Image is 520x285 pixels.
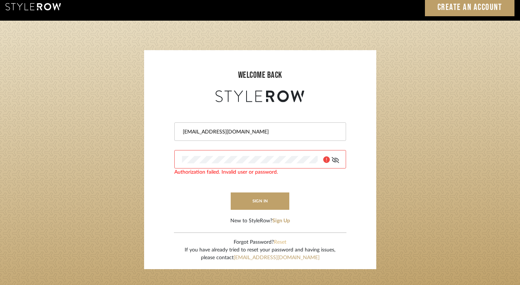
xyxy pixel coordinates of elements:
[151,69,369,82] div: welcome back
[234,255,320,260] a: [EMAIL_ADDRESS][DOMAIN_NAME]
[182,128,336,136] input: Email Address
[230,217,290,225] div: New to StyleRow?
[274,239,286,246] button: Reset
[231,192,290,210] button: sign in
[272,217,290,225] button: Sign Up
[185,239,335,246] div: Forgot Password?
[185,246,335,262] div: If you have already tried to reset your password and having issues, please contact
[174,168,346,176] div: Authorization failed. Invalid user or password.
